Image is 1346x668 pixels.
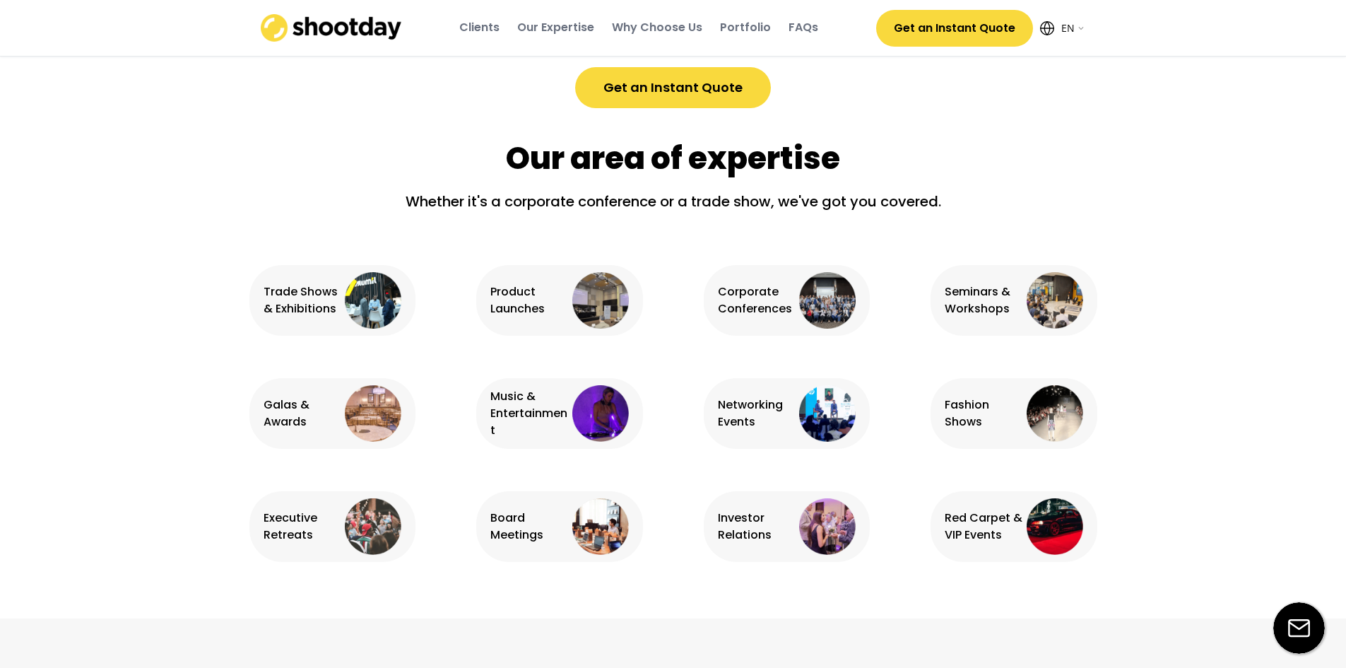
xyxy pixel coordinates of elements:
[506,136,840,180] div: Our area of expertise
[799,272,856,329] img: corporate%20conference%403x.webp
[945,397,1023,430] div: Fashion Shows
[345,385,401,442] img: gala%20event%403x.webp
[345,498,401,555] img: prewedding-circle%403x.webp
[876,10,1033,47] button: Get an Instant Quote
[264,283,342,317] div: Trade Shows & Exhibitions
[572,272,629,329] img: product%20launches%403x.webp
[612,20,702,35] div: Why Choose Us
[490,283,569,317] div: Product Launches
[261,14,402,42] img: shootday_logo.png
[572,498,629,555] img: board%20meeting%403x.webp
[459,20,500,35] div: Clients
[718,510,796,544] div: Investor Relations
[799,498,856,555] img: investor%20relations%403x.webp
[799,385,856,442] img: networking%20event%402x.png
[490,510,569,544] div: Board Meetings
[718,283,796,317] div: Corporate Conferences
[789,20,818,35] div: FAQs
[264,510,342,544] div: Executive Retreats
[572,385,629,442] img: entertainment%403x.webp
[718,397,796,430] div: Networking Events
[391,191,956,223] div: Whether it's a corporate conference or a trade show, we've got you covered.
[264,397,342,430] div: Galas & Awards
[1027,272,1083,329] img: seminars%403x.webp
[1027,385,1083,442] img: fashion%20event%403x.webp
[575,67,771,108] button: Get an Instant Quote
[945,510,1023,544] div: Red Carpet & VIP Events
[517,20,594,35] div: Our Expertise
[1027,498,1083,555] img: VIP%20event%403x.webp
[720,20,771,35] div: Portfolio
[945,283,1023,317] div: Seminars & Workshops
[490,388,569,439] div: Music & Entertainment
[1040,21,1054,35] img: Icon%20feather-globe%20%281%29.svg
[1273,602,1325,654] img: email-icon%20%281%29.svg
[345,272,401,329] img: exhibition%402x.png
